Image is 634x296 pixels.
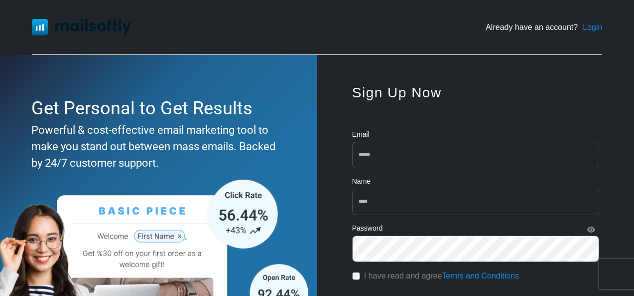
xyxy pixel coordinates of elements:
[486,21,602,33] div: Already have an account?
[583,21,602,33] a: Login
[352,223,382,234] label: Password
[364,270,519,282] label: I have read and agree
[442,272,519,280] a: Terms and Conditions
[352,176,371,187] label: Name
[32,19,131,35] img: Mailsoftly
[352,85,442,100] span: Sign Up Now
[31,95,281,122] div: Get Personal to Get Results
[587,226,595,233] i: Show Password
[31,122,281,171] div: Powerful & cost-effective email marketing tool to make you stand out between mass emails. Backed ...
[352,129,370,140] label: Email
